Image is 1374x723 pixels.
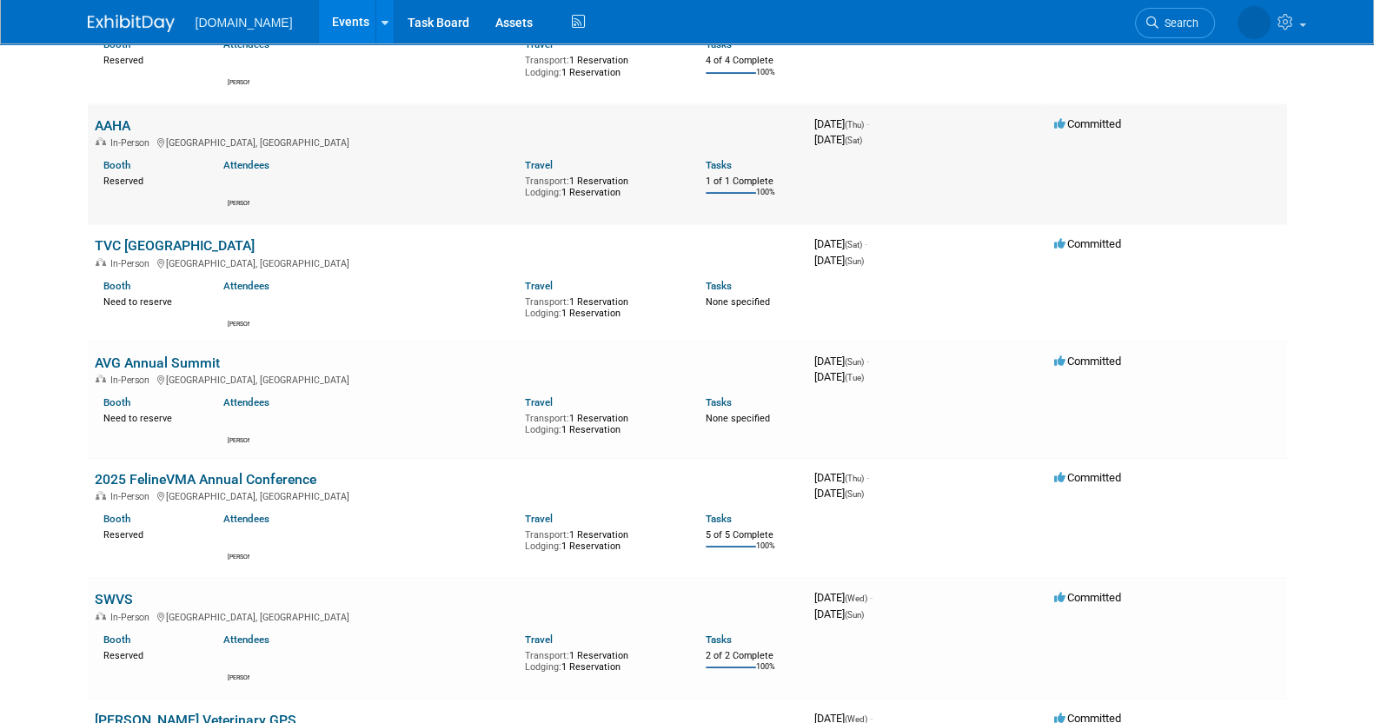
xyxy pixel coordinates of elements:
div: 1 Reservation 1 Reservation [525,51,680,78]
a: Travel [525,513,553,525]
a: AAHA [95,117,130,134]
div: 1 Reservation 1 Reservation [525,526,680,553]
span: Search [1158,17,1198,30]
span: Transport: [525,650,569,661]
span: (Sat) [845,240,862,249]
td: 100% [756,188,775,211]
div: William Forsey [228,197,249,208]
div: Shawn Wilkie [228,318,249,328]
span: [DATE] [814,370,864,383]
span: None specified [706,413,770,424]
a: Booth [103,633,130,646]
div: 1 Reservation 1 Reservation [525,172,680,199]
div: [GEOGRAPHIC_DATA], [GEOGRAPHIC_DATA] [95,488,800,502]
span: (Sun) [845,610,864,620]
img: In-Person Event [96,258,106,267]
span: Transport: [525,529,569,541]
span: - [866,355,869,368]
span: [DATE] [814,117,869,130]
div: David Han [228,434,249,445]
a: Travel [525,396,553,408]
span: Committed [1054,355,1121,368]
a: Booth [103,396,130,408]
a: Tasks [706,396,732,408]
span: - [866,471,869,484]
span: In-Person [110,375,155,386]
a: Tasks [706,513,732,525]
div: Lucas Smith [228,551,249,561]
a: Attendees [223,38,269,50]
span: - [870,591,873,604]
div: Kiersten Hackett [228,672,249,682]
span: [DATE] [814,471,869,484]
span: In-Person [110,491,155,502]
div: Need to reserve [103,409,198,425]
span: Committed [1054,117,1121,130]
span: Committed [1054,591,1121,604]
div: 1 Reservation 1 Reservation [525,293,680,320]
div: 5 of 5 Complete [706,529,800,541]
td: 100% [756,541,775,565]
span: In-Person [110,137,155,149]
a: Tasks [706,280,732,292]
img: In-Person Event [96,137,106,146]
span: Committed [1054,237,1121,250]
a: TVC [GEOGRAPHIC_DATA] [95,237,255,254]
a: 2025 FelineVMA Annual Conference [95,471,316,488]
span: In-Person [110,258,155,269]
img: In-Person Event [96,375,106,383]
a: Booth [103,513,130,525]
span: Lodging: [525,67,561,78]
img: William Forsey [229,176,249,197]
a: Search [1135,8,1215,38]
td: 100% [756,662,775,686]
a: Attendees [223,513,269,525]
div: Need to reserve [103,293,198,308]
a: SWVS [95,591,133,607]
a: Attendees [223,396,269,408]
span: (Sun) [845,256,864,266]
a: Booth [103,38,130,50]
div: [GEOGRAPHIC_DATA], [GEOGRAPHIC_DATA] [95,372,800,386]
span: In-Person [110,612,155,623]
a: Attendees [223,633,269,646]
span: (Thu) [845,474,864,483]
a: Attendees [223,159,269,171]
div: 4 of 4 Complete [706,55,800,67]
div: 1 Reservation 1 Reservation [525,409,680,436]
a: Booth [103,159,130,171]
span: Transport: [525,413,569,424]
div: Reserved [103,647,198,662]
img: In-Person Event [96,612,106,620]
img: ExhibitDay [88,15,175,32]
a: Travel [525,633,553,646]
a: Travel [525,159,553,171]
div: Reserved [103,526,198,541]
div: 1 of 1 Complete [706,176,800,188]
span: [DATE] [814,133,862,146]
span: (Thu) [845,120,864,129]
span: Transport: [525,176,569,187]
span: Lodging: [525,661,561,673]
a: Tasks [706,38,732,50]
span: - [865,237,867,250]
img: David Han [229,414,249,434]
a: Tasks [706,159,732,171]
span: [DATE] [814,591,873,604]
span: (Sun) [845,357,864,367]
span: [DATE] [814,254,864,267]
a: Attendees [223,280,269,292]
div: 2 of 2 Complete [706,650,800,662]
div: [GEOGRAPHIC_DATA], [GEOGRAPHIC_DATA] [95,609,800,623]
span: Lodging: [525,541,561,552]
span: Transport: [525,55,569,66]
span: - [866,117,869,130]
span: [DOMAIN_NAME] [196,16,293,30]
span: Transport: [525,296,569,308]
a: Travel [525,38,553,50]
span: Lodging: [525,187,561,198]
span: (Wed) [845,594,867,603]
div: Reserved [103,172,198,188]
a: Booth [103,280,130,292]
a: AVG Annual Summit [95,355,220,371]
